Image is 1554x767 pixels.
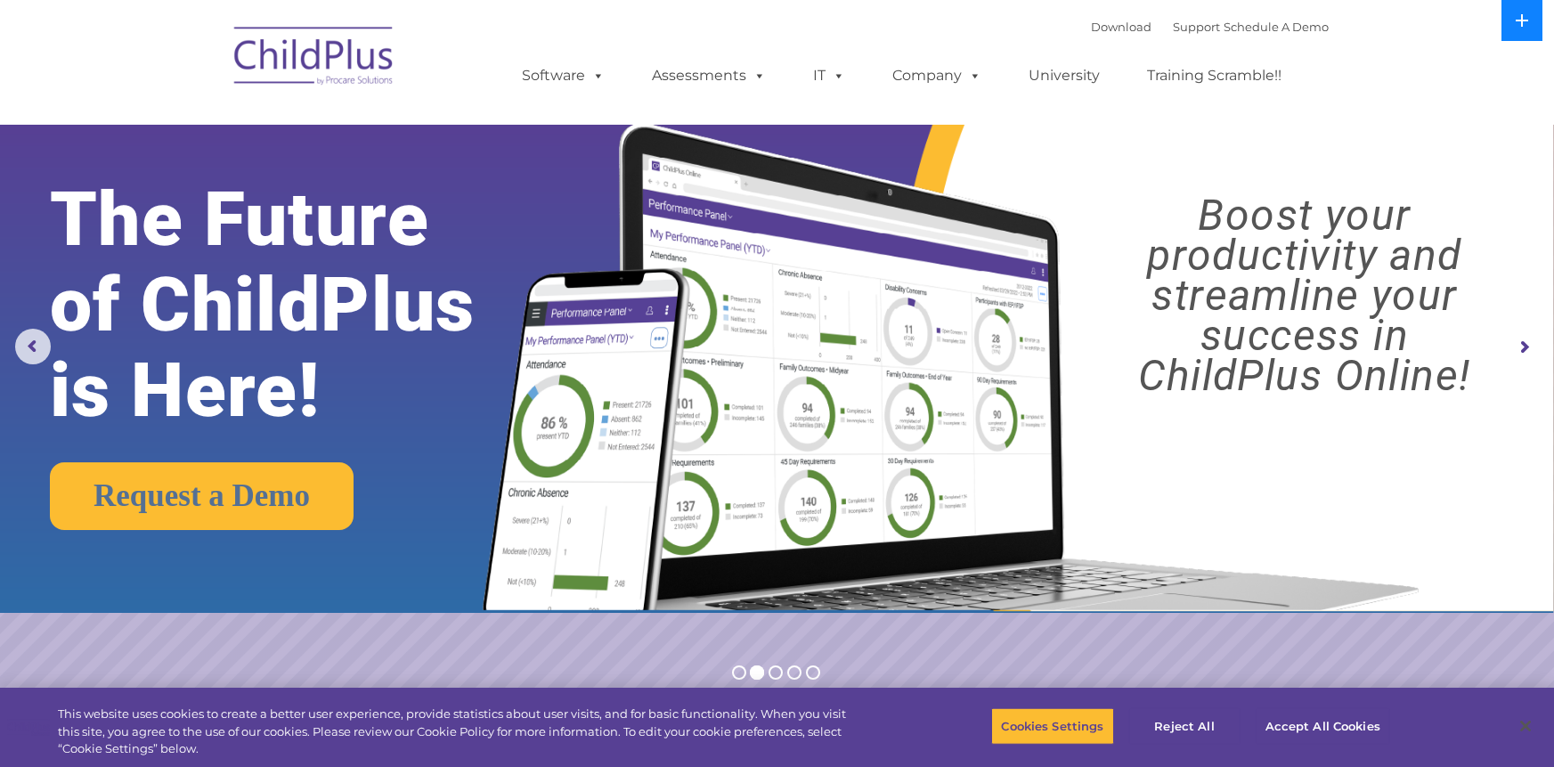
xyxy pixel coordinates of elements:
a: IT [796,58,864,94]
a: Request a Demo [50,462,354,530]
a: Support [1174,20,1221,34]
button: Reject All [1129,707,1241,745]
button: Accept All Cookies [1256,707,1390,745]
span: Phone number [248,191,323,204]
a: Assessments [635,58,785,94]
a: Schedule A Demo [1224,20,1330,34]
button: Close [1506,706,1545,746]
a: University [1012,58,1119,94]
rs-layer: Boost your productivity and streamline your success in ChildPlus Online! [1074,195,1535,396]
font: | [1092,20,1330,34]
a: Company [875,58,1000,94]
a: Download [1092,20,1152,34]
span: Last name [248,118,302,131]
a: Training Scramble!! [1130,58,1300,94]
img: ChildPlus by Procare Solutions [225,14,403,103]
button: Cookies Settings [991,707,1113,745]
a: Software [505,58,623,94]
rs-layer: The Future of ChildPlus is Here! [50,177,546,434]
div: This website uses cookies to create a better user experience, provide statistics about user visit... [58,706,855,758]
